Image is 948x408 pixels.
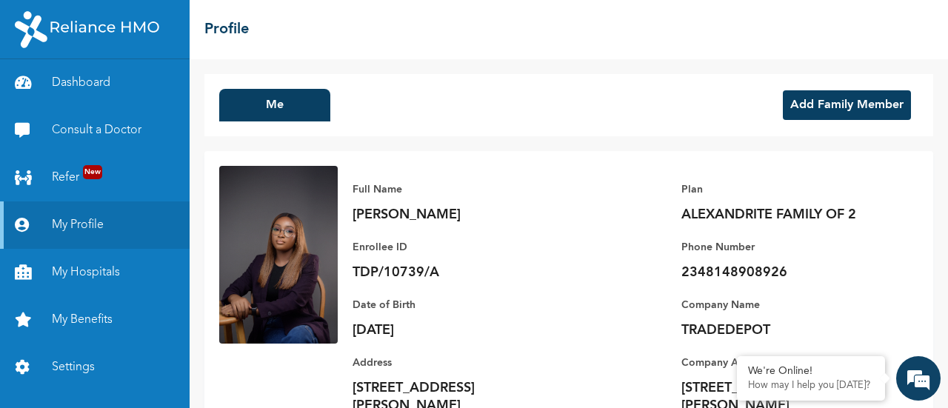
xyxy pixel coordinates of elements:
[219,166,338,344] img: Enrollee
[748,365,874,378] div: We're Online!
[783,90,911,120] button: Add Family Member
[353,296,560,314] p: Date of Birth
[681,238,889,256] p: Phone Number
[7,360,145,370] span: Conversation
[27,74,60,111] img: d_794563401_company_1708531726252_794563401
[681,206,889,224] p: ALEXANDRITE FAMILY OF 2
[353,264,560,281] p: TDP/10739/A
[204,19,249,41] h2: Profile
[681,354,889,372] p: Company Address
[353,181,560,198] p: Full Name
[353,321,560,339] p: [DATE]
[353,238,560,256] p: Enrollee ID
[748,380,874,392] p: How may I help you today?
[681,321,889,339] p: TRADEDEPOT
[681,264,889,281] p: 2348148908926
[145,334,283,380] div: FAQs
[7,282,282,334] textarea: Type your message and hit 'Enter'
[83,165,102,179] span: New
[353,354,560,372] p: Address
[243,7,278,43] div: Minimize live chat window
[86,125,204,275] span: We're online!
[353,206,560,224] p: [PERSON_NAME]
[219,89,330,121] button: Me
[15,11,159,48] img: RelianceHMO's Logo
[681,181,889,198] p: Plan
[681,296,889,314] p: Company Name
[77,83,249,102] div: Chat with us now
